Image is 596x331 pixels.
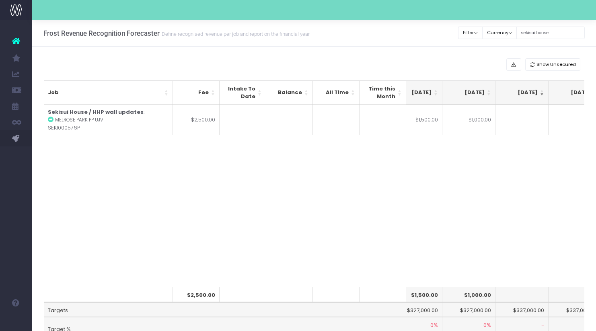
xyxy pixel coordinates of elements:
[48,108,144,116] strong: Sekisui House / HHP wall updates
[536,61,576,68] span: Show Unsecured
[10,315,22,327] img: images/default_profile_image.png
[44,105,173,135] td: : SEKI000576P
[55,117,105,123] abbr: Melrose Park PP UJV1
[360,80,406,105] th: Time this Month: activate to sort column ascending
[44,80,173,105] th: Job: activate to sort column ascending
[458,27,483,39] button: Filter
[389,80,442,105] th: Aug 25: activate to sort column ascending
[389,302,442,317] td: $327,000.00
[442,105,495,135] td: $1,000.00
[442,302,495,317] td: $327,000.00
[173,105,220,135] td: $2,500.00
[495,80,549,105] th: Oct 25: activate to sort column ascending
[525,58,581,71] button: Show Unsecured
[495,302,549,317] td: $337,000.00
[389,105,442,135] td: $1,500.00
[516,27,585,39] input: Search...
[43,29,310,37] h3: Frost Revenue Recognition Forecaster
[160,29,310,37] small: Define recognised revenue per job and report on the financial year
[482,27,517,39] button: Currency
[44,302,406,317] td: Targets
[430,321,438,329] span: 0%
[173,80,220,105] th: Fee: activate to sort column ascending
[442,80,495,105] th: Sep 25: activate to sort column ascending
[483,321,491,329] span: 0%
[541,321,544,329] span: -
[442,287,495,302] th: $1,000.00
[313,80,360,105] th: All Time: activate to sort column ascending
[389,287,442,302] th: $1,500.00
[266,80,313,105] th: Balance: activate to sort column ascending
[220,80,266,105] th: Intake To Date: activate to sort column ascending
[173,287,220,302] th: $2,500.00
